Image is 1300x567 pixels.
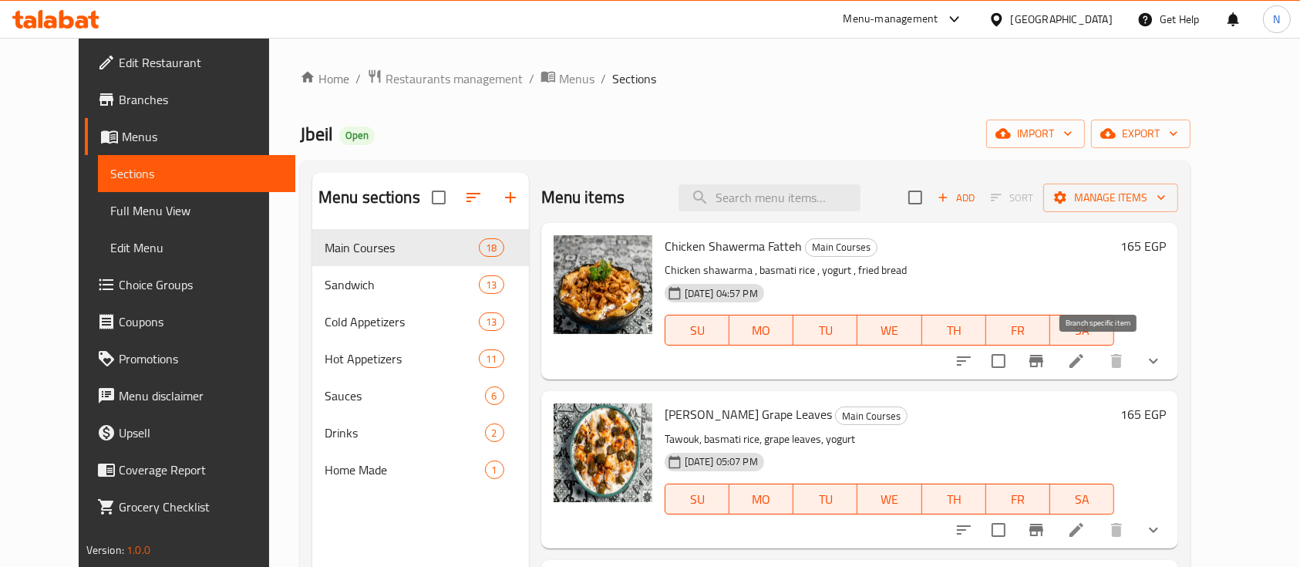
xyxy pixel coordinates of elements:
li: / [601,69,606,88]
span: Edit Restaurant [119,53,284,72]
span: Promotions [119,349,284,368]
span: import [999,124,1073,143]
span: Restaurants management [386,69,523,88]
nav: Menu sections [312,223,529,494]
button: TH [922,484,986,515]
button: TU [793,315,857,346]
img: Chicken Shawerma Fatteh [554,235,652,334]
span: 11 [480,352,503,366]
span: TU [800,488,851,511]
span: Add [935,189,977,207]
span: Main Courses [836,407,907,425]
button: MO [729,315,793,346]
span: WE [864,488,915,511]
span: 13 [480,315,503,329]
span: Sections [110,164,284,183]
a: Grocery Checklist [85,488,296,525]
div: Sandwich13 [312,266,529,303]
div: Menu-management [844,10,938,29]
span: Grocery Checklist [119,498,284,516]
div: Open [339,127,375,145]
button: export [1091,120,1191,148]
div: [GEOGRAPHIC_DATA] [1011,11,1113,28]
a: Edit Restaurant [85,44,296,81]
div: items [479,312,503,331]
a: Promotions [85,340,296,377]
button: sort-choices [945,343,982,380]
span: TU [800,319,851,342]
div: Main Courses18 [312,229,529,266]
button: sort-choices [945,511,982,548]
div: items [485,461,504,479]
span: 1.0.0 [126,540,150,560]
span: MO [736,488,787,511]
button: TH [922,315,986,346]
div: Main Courses [835,407,908,425]
div: Hot Appetizers11 [312,340,529,377]
a: Edit menu item [1067,352,1086,370]
span: 13 [480,278,503,292]
h2: Menu items [541,186,625,209]
a: Menus [541,69,594,89]
span: Main Courses [325,238,480,257]
span: [DATE] 04:57 PM [679,286,764,301]
span: N [1273,11,1280,28]
span: Hot Appetizers [325,349,480,368]
button: delete [1098,511,1135,548]
a: Edit menu item [1067,521,1086,539]
li: / [355,69,361,88]
span: [DATE] 05:07 PM [679,454,764,469]
h2: Menu sections [318,186,420,209]
button: MO [729,484,793,515]
div: Home Made [325,461,485,479]
a: Coupons [85,303,296,340]
button: Add [931,186,981,210]
button: SU [665,315,729,346]
span: Main Courses [806,238,877,256]
button: SA [1050,315,1114,346]
span: Sandwich [325,275,480,294]
span: Full Menu View [110,201,284,220]
span: Menus [559,69,594,88]
span: MO [736,319,787,342]
button: FR [986,484,1050,515]
span: Manage items [1056,188,1166,208]
span: Version: [86,540,124,560]
span: Sauces [325,386,485,405]
svg: Show Choices [1144,521,1163,539]
span: Select section [899,181,931,214]
button: show more [1135,511,1172,548]
button: TU [793,484,857,515]
span: Choice Groups [119,275,284,294]
span: FR [992,319,1044,342]
div: Cold Appetizers13 [312,303,529,340]
span: Select section first [981,186,1043,210]
a: Menu disclaimer [85,377,296,414]
span: [PERSON_NAME] Grape Leaves [665,403,832,426]
a: Coverage Report [85,451,296,488]
button: Add section [492,179,529,216]
nav: breadcrumb [300,69,1191,89]
div: items [485,424,504,442]
span: Sections [612,69,656,88]
p: Tawouk, basmati rice, grape leaves, yogurt [665,430,1115,449]
a: Sections [98,155,296,192]
span: SA [1056,319,1108,342]
span: TH [928,319,980,342]
span: Select to update [982,345,1015,377]
span: Cold Appetizers [325,312,480,331]
div: Drinks2 [312,414,529,451]
span: 18 [480,241,503,255]
li: / [529,69,534,88]
img: Fattah Tawouk Grape Leaves [554,403,652,502]
span: 6 [486,389,503,403]
button: show more [1135,343,1172,380]
span: Upsell [119,424,284,442]
span: Drinks [325,424,485,442]
button: WE [857,315,921,346]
